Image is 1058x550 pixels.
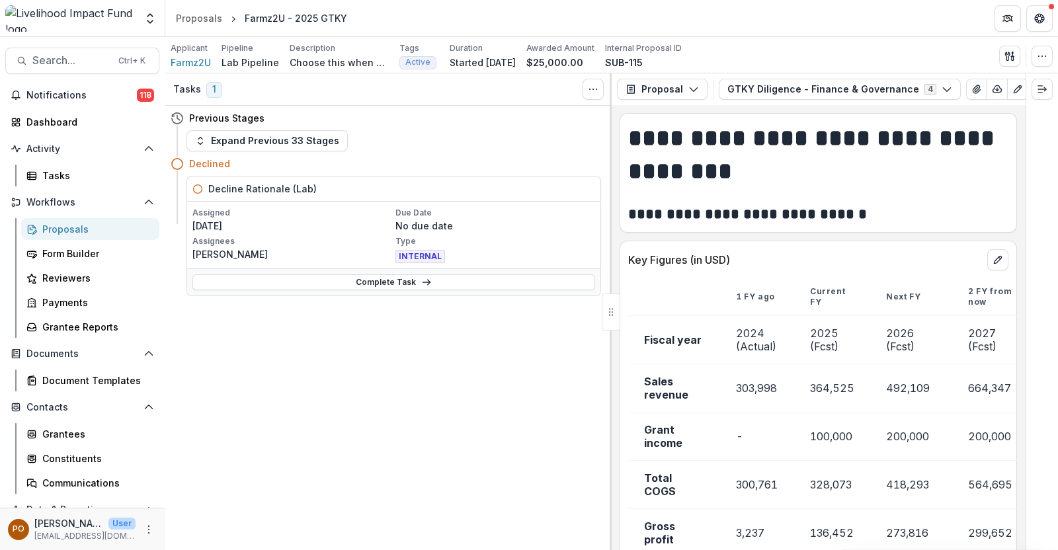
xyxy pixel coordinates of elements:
button: Partners [995,5,1021,32]
p: Lab Pipeline [222,56,279,69]
p: Tags [399,42,419,54]
td: 200,000 [870,412,952,461]
td: 664,347 [952,364,1036,412]
td: Sales revenue [628,364,720,412]
button: Get Help [1026,5,1053,32]
a: Farmz2U [171,56,211,69]
p: Type [395,235,596,247]
td: 2027 (Fcst) [952,316,1036,364]
td: 2025 (Fcst) [794,316,870,364]
td: Grant income [628,412,720,461]
td: Fiscal year [628,316,720,364]
button: Expand Previous 33 Stages [186,130,348,151]
div: Proposals [176,11,222,25]
div: Document Templates [42,373,149,387]
button: Search... [5,48,159,74]
td: 492,109 [870,364,952,412]
th: Current FY [794,278,870,316]
td: 418,293 [870,461,952,509]
p: Applicant [171,42,208,54]
td: 364,525 [794,364,870,412]
div: Reviewers [42,271,149,285]
td: 303,998 [720,364,794,412]
button: Open Workflows [5,192,159,213]
div: Constituents [42,452,149,465]
span: Activity [26,143,138,155]
span: 1 [206,82,222,98]
div: Tasks [42,169,149,182]
a: Constituents [21,448,159,469]
h3: Tasks [173,84,201,95]
button: Edit as form [1007,79,1028,100]
th: 1 FY ago [720,278,794,316]
p: Pipeline [222,42,253,54]
span: Active [405,58,430,67]
a: Proposals [171,9,227,28]
h4: Declined [189,157,230,171]
a: Reviewers [21,267,159,289]
a: Dashboard [5,111,159,133]
p: Choose this when adding a new proposal to the first stage of a pipeline. [290,56,389,69]
a: Proposals [21,218,159,240]
p: No due date [395,219,596,233]
p: Started [DATE] [450,56,516,69]
p: Internal Proposal ID [605,42,682,54]
td: 100,000 [794,412,870,461]
td: 2026 (Fcst) [870,316,952,364]
div: Farmz2U - 2025 GTKY [245,11,347,25]
a: Form Builder [21,243,159,264]
button: More [141,522,157,537]
a: Grantees [21,423,159,445]
p: $25,000.00 [526,56,583,69]
p: [DATE] [192,219,393,233]
span: 118 [137,89,154,102]
a: Payments [21,292,159,313]
button: Open Documents [5,343,159,364]
div: Peige Omondi [13,525,24,533]
td: 328,073 [794,461,870,509]
div: Form Builder [42,247,149,260]
td: 564,695 [952,461,1036,509]
p: Awarded Amount [526,42,594,54]
p: Duration [450,42,483,54]
span: Search... [32,54,110,67]
a: Tasks [21,165,159,186]
td: Total COGS [628,461,720,509]
td: - [720,412,794,461]
div: Dashboard [26,115,149,129]
a: Grantee Reports [21,316,159,338]
a: Complete Task [192,274,595,290]
h4: Previous Stages [189,111,264,125]
h5: Decline Rationale (Lab) [208,182,317,196]
button: Open Data & Reporting [5,499,159,520]
span: INTERNAL [395,250,445,263]
div: Payments [42,295,149,309]
button: Proposal [617,79,708,100]
div: Ctrl + K [116,54,148,68]
span: Documents [26,348,138,360]
button: Open Contacts [5,397,159,418]
img: Livelihood Impact Fund logo [5,5,136,32]
a: Document Templates [21,370,159,391]
button: View Attached Files [966,79,987,100]
p: [PERSON_NAME] [34,516,103,530]
div: Grantees [42,427,149,441]
span: Workflows [26,197,138,208]
button: Open Activity [5,138,159,159]
p: Due Date [395,207,596,219]
p: User [108,518,136,530]
a: Communications [21,472,159,494]
td: 2024 (Actual) [720,316,794,364]
th: 2 FY from now [952,278,1036,316]
p: Key Figures (in USD) [628,252,982,268]
button: GTKY Diligence - Finance & Governance4 [719,79,961,100]
span: Notifications [26,90,137,101]
p: [EMAIL_ADDRESS][DOMAIN_NAME] [34,530,136,542]
button: edit [987,249,1008,270]
p: SUB-115 [605,56,643,69]
span: Data & Reporting [26,504,138,516]
p: [PERSON_NAME] [192,247,393,261]
nav: breadcrumb [171,9,352,28]
button: Open entity switcher [141,5,159,32]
